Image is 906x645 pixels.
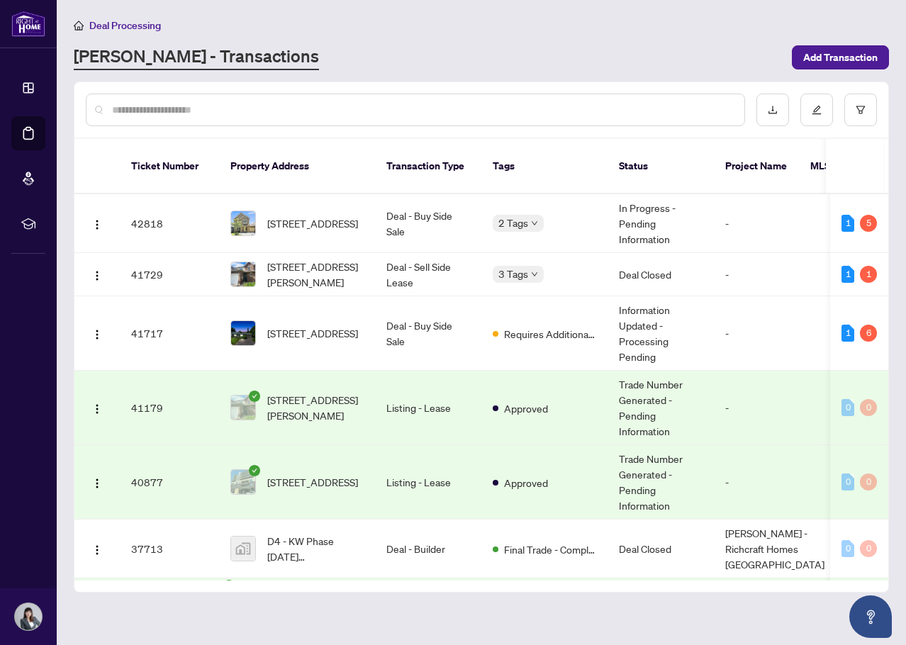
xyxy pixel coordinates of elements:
span: Add Transaction [803,46,878,69]
span: Approved [504,475,548,490]
div: 0 [860,540,877,557]
td: 40877 [120,445,219,520]
div: 1 [841,325,854,342]
img: Logo [91,403,103,415]
td: [PERSON_NAME] - Richcraft Homes [GEOGRAPHIC_DATA] [714,520,836,578]
span: down [531,220,538,227]
th: Transaction Type [375,139,481,194]
td: Information Updated - Processing Pending [608,296,714,371]
button: Logo [86,263,108,286]
td: Deal - Buy Side Sale [375,296,481,371]
td: In Progress - Pending Information [608,194,714,253]
td: Listing - Lease [375,371,481,445]
span: Requires Additional Docs [504,326,596,342]
button: edit [800,94,833,126]
td: Trade Number Generated - Pending Information [608,445,714,520]
span: [STREET_ADDRESS] [267,215,358,231]
td: Deal - Buy Side Sale [375,194,481,253]
td: Deal - Sell Side Lease [375,253,481,296]
td: - [714,371,836,445]
img: thumbnail-img [231,211,255,235]
span: home [74,21,84,30]
span: 3 Tags [498,266,528,282]
img: thumbnail-img [231,262,255,286]
td: 41729 [120,253,219,296]
span: Final Trade - Completed [504,542,596,557]
img: logo [11,11,45,37]
span: [STREET_ADDRESS][PERSON_NAME] [267,259,364,290]
div: 1 [860,266,877,283]
span: [STREET_ADDRESS][PERSON_NAME] [267,392,364,423]
img: Logo [91,544,103,556]
button: Logo [86,322,108,344]
div: 6 [860,325,877,342]
button: Logo [86,212,108,235]
div: 5 [860,215,877,232]
td: Deal - Builder [375,520,481,578]
td: - [714,253,836,296]
td: - [714,296,836,371]
img: thumbnail-img [231,321,255,345]
td: Trade Number Generated - Pending Information [608,371,714,445]
button: download [756,94,789,126]
img: Logo [91,329,103,340]
span: download [768,105,778,115]
td: Deal Closed [608,520,714,578]
span: 2 Tags [498,215,528,231]
button: Logo [86,537,108,560]
td: 42818 [120,194,219,253]
div: 0 [841,473,854,490]
td: 41717 [120,296,219,371]
img: Profile Icon [15,603,42,630]
div: 1 [841,266,854,283]
span: Deal Processing [89,19,161,32]
span: check-circle [249,391,260,402]
th: Project Name [714,139,799,194]
th: MLS # [799,139,884,194]
button: filter [844,94,877,126]
a: [PERSON_NAME] - Transactions [74,45,319,70]
span: check-circle [223,580,235,591]
span: D4 - KW Phase [DATE][STREET_ADDRESS] [267,533,364,564]
div: 0 [841,399,854,416]
td: Listing - Lease [375,445,481,520]
button: Logo [86,396,108,419]
button: Open asap [849,595,892,638]
div: 1 [841,215,854,232]
div: 0 [860,399,877,416]
img: Logo [91,478,103,489]
span: down [531,271,538,278]
td: - [714,194,836,253]
td: 41179 [120,371,219,445]
button: Logo [86,471,108,493]
span: edit [812,105,822,115]
span: filter [856,105,866,115]
img: thumbnail-img [231,396,255,420]
span: Approved [504,400,548,416]
td: Deal Closed [608,253,714,296]
td: - [714,445,836,520]
div: 0 [841,540,854,557]
th: Tags [481,139,608,194]
th: Property Address [219,139,375,194]
span: [STREET_ADDRESS] [267,474,358,490]
th: Ticket Number [120,139,219,194]
img: Logo [91,219,103,230]
span: [STREET_ADDRESS] [267,325,358,341]
span: check-circle [249,465,260,476]
th: Status [608,139,714,194]
img: thumbnail-img [231,470,255,494]
button: Add Transaction [792,45,889,69]
div: 0 [860,473,877,490]
img: Logo [91,270,103,281]
td: 37713 [120,520,219,578]
img: thumbnail-img [231,537,255,561]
